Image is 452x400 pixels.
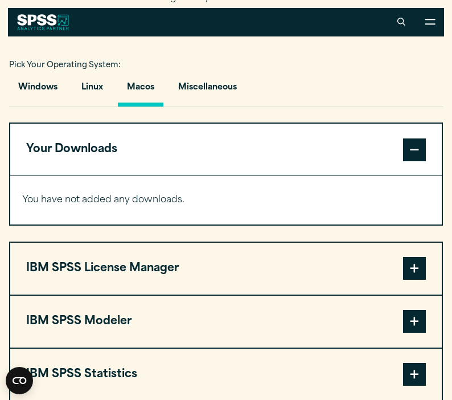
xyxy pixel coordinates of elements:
button: Macos [118,74,163,107]
button: Your Downloads [10,124,442,175]
span: Pick Your Operating System: [9,62,121,69]
button: Miscellaneous [169,74,246,107]
button: Windows [9,74,67,107]
button: Open CMP widget [6,367,33,394]
button: IBM SPSS License Manager [10,243,442,295]
img: SPSS White Logo [17,14,69,30]
div: Your Downloads [10,175,442,225]
button: IBM SPSS Modeler [10,296,442,348]
p: You have not added any downloads. [22,192,430,209]
button: Linux [72,74,112,107]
